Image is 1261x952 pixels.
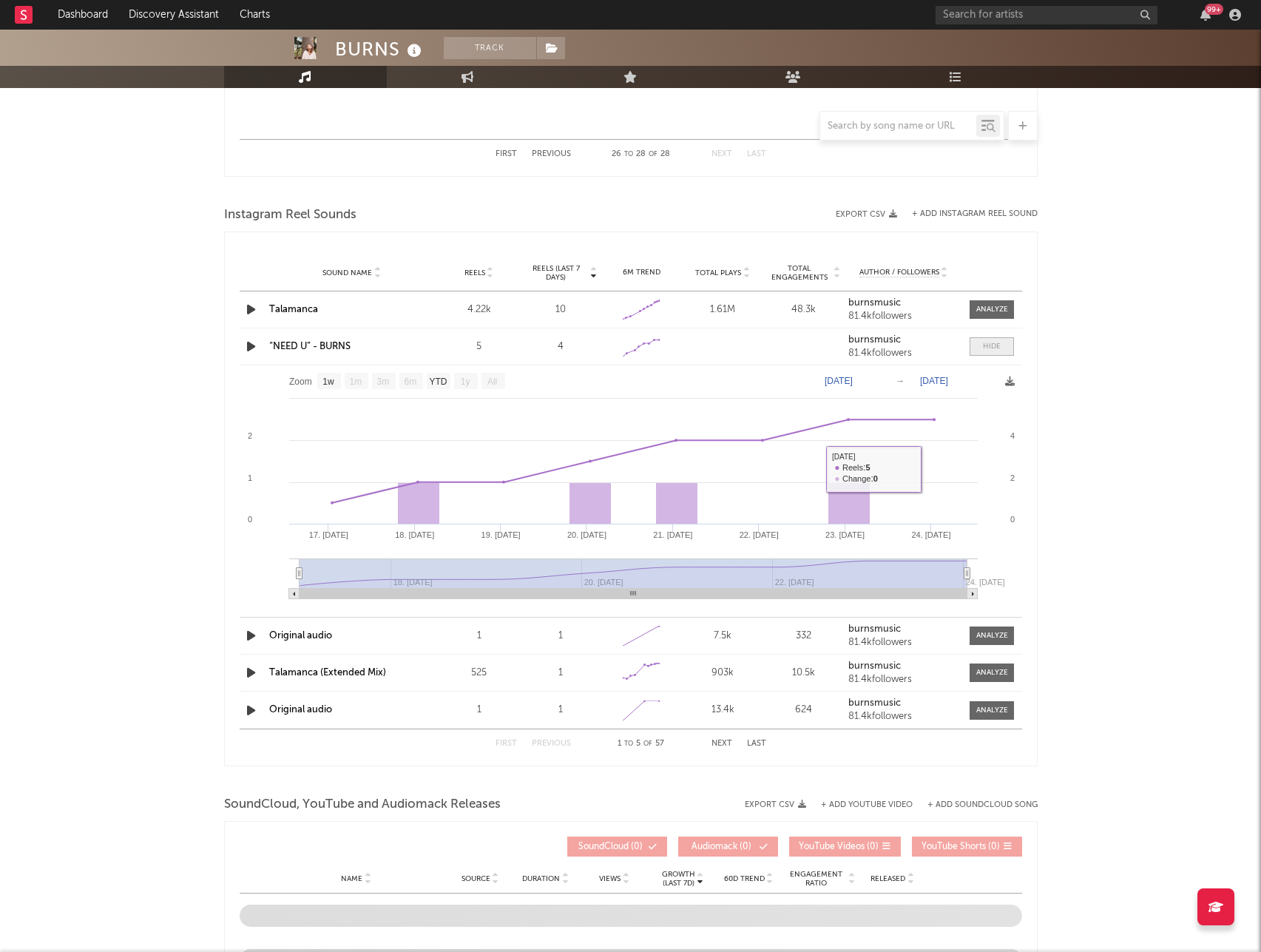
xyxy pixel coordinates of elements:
span: of [649,151,657,158]
text: [DATE] [825,376,853,386]
div: 1 5 57 [601,735,682,753]
text: 1w [322,377,334,387]
span: Sound Name [322,269,372,277]
div: 1 [442,629,516,644]
p: (Last 7d) [662,879,695,888]
text: → [896,376,905,386]
button: Export CSV [745,800,806,809]
text: 0 [1010,515,1014,524]
text: 17. [DATE] [308,530,348,539]
div: 1 [524,666,598,681]
span: of [643,740,652,747]
div: 81.4k followers [848,348,959,359]
text: 1 [247,473,251,482]
div: 4 [524,340,598,354]
span: YouTube Shorts [922,843,986,851]
p: Growth [662,870,695,879]
span: Total Plays [695,269,741,277]
text: 18. [DATE] [395,530,434,539]
button: + Add Instagram Reel Sound [912,210,1038,218]
span: ( 0 ) [799,843,879,851]
div: 4.22k [442,303,516,317]
text: 3m [376,377,389,387]
span: Reels (last 7 days) [524,264,589,282]
text: 0 [247,515,251,524]
div: 10 [524,303,598,317]
button: Next [711,150,732,158]
span: Engagement Ratio [785,870,847,888]
strong: burnsmusic [848,624,901,634]
a: Talamanca [269,305,318,314]
text: 1y [460,377,470,387]
text: 4 [1010,431,1014,440]
span: Released [870,874,905,883]
text: 2 [1010,473,1014,482]
div: 48.3k [767,303,841,317]
div: 7.5k [686,629,760,644]
span: Views [599,874,621,883]
text: 6m [404,377,416,387]
div: 1.61M [686,303,760,317]
button: Previous [532,150,571,158]
span: Duration [522,874,560,883]
div: 13.4k [686,703,760,718]
span: Source [462,874,490,883]
text: 24. [DATE] [965,578,1004,587]
text: 2 [247,431,251,440]
text: 22. [DATE] [739,530,778,539]
text: 21. [DATE] [653,530,692,539]
button: Previous [532,740,571,748]
button: + Add YouTube Video [821,801,913,809]
span: ( 0 ) [688,843,756,851]
text: All [487,377,496,387]
button: Audiomack(0) [678,837,778,857]
a: Original audio [269,705,332,715]
button: 99+ [1200,9,1211,21]
a: burnsmusic [848,698,959,709]
span: SoundCloud [578,843,629,851]
div: 1 [442,703,516,718]
div: 624 [767,703,841,718]
text: 19. [DATE] [481,530,520,539]
div: 6M Trend [605,267,679,278]
div: 1 [524,629,598,644]
div: 10.5k [767,666,841,681]
text: 23. [DATE] [825,530,865,539]
span: to [624,740,633,747]
button: Last [747,740,766,748]
div: 1 [524,703,598,718]
div: 81.4k followers [848,638,959,648]
span: SoundCloud, YouTube and Audiomack Releases [224,796,501,814]
button: YouTube Shorts(0) [912,837,1022,857]
div: 903k [686,666,760,681]
div: + Add Instagram Reel Sound [897,210,1038,218]
span: Instagram Reel Sounds [224,206,356,224]
button: Track [444,37,536,59]
text: Zoom [289,377,312,387]
button: SoundCloud(0) [567,837,667,857]
a: burnsmusic [848,298,959,308]
span: Total Engagements [767,264,832,282]
button: Export CSV [836,210,897,219]
a: burnsmusic [848,661,959,672]
strong: burnsmusic [848,335,901,345]
span: Name [341,874,362,883]
button: First [496,150,517,158]
a: Original audio [269,631,332,641]
div: 525 [442,666,516,681]
button: + Add SoundCloud Song [927,801,1038,809]
span: Author / Followers [859,268,939,277]
text: [DATE] [920,376,948,386]
text: YTD [429,377,447,387]
button: YouTube Videos(0) [789,837,901,857]
strong: burnsmusic [848,298,901,308]
a: “NEED U” - BURNS [269,342,351,351]
input: Search for artists [936,6,1157,24]
input: Search by song name or URL [820,121,976,132]
text: 20. [DATE] [567,530,606,539]
span: ( 0 ) [922,843,1000,851]
div: 81.4k followers [848,712,959,722]
span: ( 0 ) [577,843,645,851]
button: Next [711,740,732,748]
span: Reels [464,269,485,277]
